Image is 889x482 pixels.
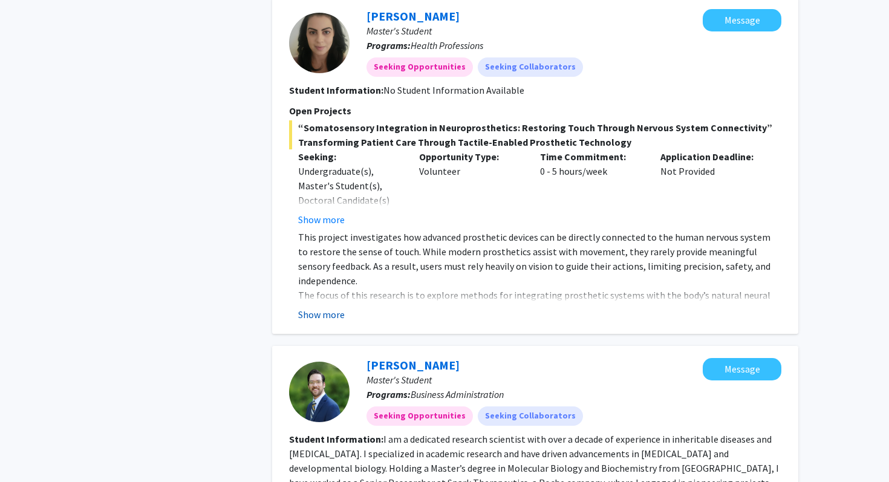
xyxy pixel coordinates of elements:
mat-chip: Seeking Opportunities [366,406,473,426]
mat-chip: Seeking Collaborators [478,57,583,77]
p: Application Deadline: [660,149,763,164]
span: Health Professions [411,39,483,51]
span: Business Administration [411,388,504,400]
div: Volunteer [410,149,531,227]
a: [PERSON_NAME] [366,357,460,373]
p: Opportunity Type: [419,149,522,164]
iframe: Chat [838,428,880,473]
div: 0 - 5 hours/week [531,149,652,227]
p: Time Commitment: [540,149,643,164]
b: Programs: [366,39,411,51]
b: Student Information: [289,433,383,445]
p: This project investigates how advanced prosthetic devices can be directly connected to the human ... [298,230,781,288]
a: [PERSON_NAME] [366,8,460,24]
span: “Somatosensory Integration in Neuroprosthetics: Restoring Touch Through Nervous System Connectivi... [289,120,781,149]
span: Master's Student [366,374,432,386]
button: Message Dian Dukum [703,9,781,31]
button: Show more [298,307,345,322]
button: Message Louis Taylor [703,358,781,380]
p: Seeking: [298,149,401,164]
mat-chip: Seeking Collaborators [478,406,583,426]
b: Student Information: [289,84,383,96]
button: Show more [298,212,345,227]
b: Programs: [366,388,411,400]
span: No Student Information Available [383,84,524,96]
span: Open Projects [289,105,351,117]
div: Not Provided [651,149,772,227]
p: The focus of this research is to explore methods for integrating prosthetic systems with the body... [298,288,781,346]
mat-chip: Seeking Opportunities [366,57,473,77]
span: Master's Student [366,25,432,37]
div: Undergraduate(s), Master's Student(s), Doctoral Candidate(s) (PhD, MD, DMD, PharmD, etc.), Postdo... [298,164,401,309]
